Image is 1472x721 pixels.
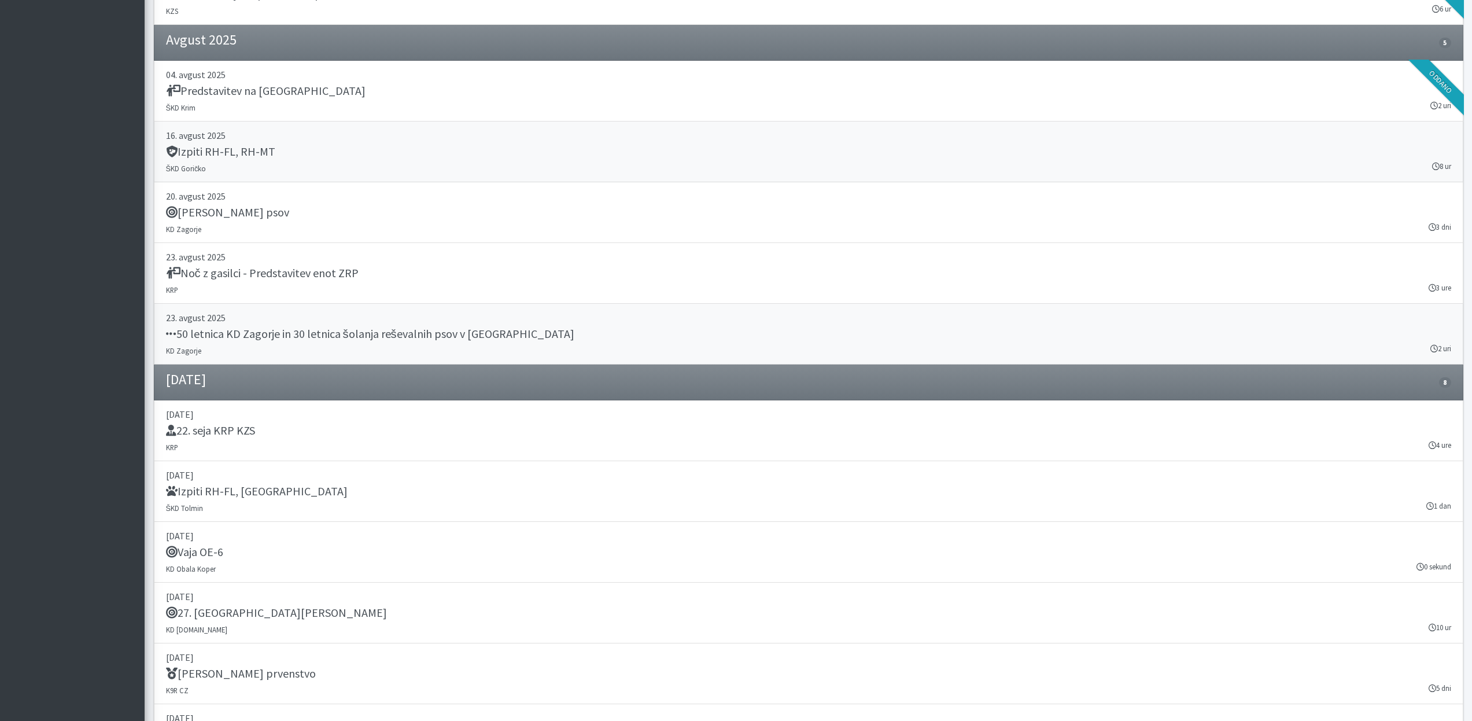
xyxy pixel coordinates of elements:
h4: Avgust 2025 [166,32,237,49]
a: 23. avgust 2025 Noč z gasilci - Predstavitev enot ZRP KRP 3 ure [154,243,1463,304]
small: 3 dni [1429,222,1451,233]
h5: 22. seja KRP KZS [166,424,255,437]
span: 8 [1439,377,1451,388]
small: 10 ur [1429,622,1451,633]
small: ŠKD Tolmin [166,503,204,513]
h5: Izpiti RH-FL, RH-MT [166,145,275,159]
p: 20. avgust 2025 [166,189,1451,203]
small: 5 dni [1429,683,1451,694]
a: 16. avgust 2025 Izpiti RH-FL, RH-MT ŠKD Goričko 8 ur [154,122,1463,182]
small: ŠKD Goričko [166,164,206,173]
p: [DATE] [166,468,1451,482]
small: 1 dan [1426,501,1451,512]
a: [DATE] Izpiti RH-FL, [GEOGRAPHIC_DATA] ŠKD Tolmin 1 dan [154,461,1463,522]
small: 2 uri [1430,343,1451,354]
p: [DATE] [166,650,1451,664]
h5: Predstavitev na [GEOGRAPHIC_DATA] [166,84,366,98]
a: [DATE] 22. seja KRP KZS KRP 4 ure [154,400,1463,461]
a: [DATE] Vaja OE-6 KD Obala Koper 0 sekund [154,522,1463,583]
a: [DATE] [PERSON_NAME] prvenstvo K9R CZ 5 dni [154,643,1463,704]
h4: [DATE] [166,371,206,388]
small: KD Zagorje [166,346,201,355]
p: 04. avgust 2025 [166,68,1451,82]
a: 04. avgust 2025 Predstavitev na [GEOGRAPHIC_DATA] ŠKD Krim 2 uri Oddano [154,61,1463,122]
small: ŠKD Krim [166,103,196,112]
small: KRP [166,443,178,452]
p: [DATE] [166,407,1451,421]
a: [DATE] 27. [GEOGRAPHIC_DATA][PERSON_NAME] KD [DOMAIN_NAME] 10 ur [154,583,1463,643]
small: 0 sekund [1416,561,1451,572]
a: 23. avgust 2025 50 letnica KD Zagorje in 30 letnica šolanja reševalnih psov v [GEOGRAPHIC_DATA] K... [154,304,1463,365]
h5: Noč z gasilci - Predstavitev enot ZRP [166,266,359,280]
p: [DATE] [166,529,1451,543]
small: KD Zagorje [166,225,201,234]
small: KRP [166,285,178,295]
small: 8 ur [1432,161,1451,172]
small: KD Obala Koper [166,564,216,573]
h5: 27. [GEOGRAPHIC_DATA][PERSON_NAME] [166,606,387,620]
small: K9R CZ [166,686,189,695]
small: 3 ure [1429,282,1451,293]
small: KD [DOMAIN_NAME] [166,625,227,634]
h5: Vaja OE-6 [166,545,223,559]
h5: [PERSON_NAME] prvenstvo [166,667,316,680]
small: 4 ure [1429,440,1451,451]
h5: 50 letnica KD Zagorje in 30 letnica šolanja reševalnih psov v [GEOGRAPHIC_DATA] [166,327,574,341]
span: 5 [1439,38,1451,48]
h5: Izpiti RH-FL, [GEOGRAPHIC_DATA] [166,484,348,498]
p: 23. avgust 2025 [166,250,1451,264]
small: KZS [166,6,178,16]
p: 23. avgust 2025 [166,311,1451,325]
p: 16. avgust 2025 [166,128,1451,142]
a: 20. avgust 2025 [PERSON_NAME] psov KD Zagorje 3 dni [154,182,1463,243]
p: [DATE] [166,590,1451,604]
h5: [PERSON_NAME] psov [166,205,289,219]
